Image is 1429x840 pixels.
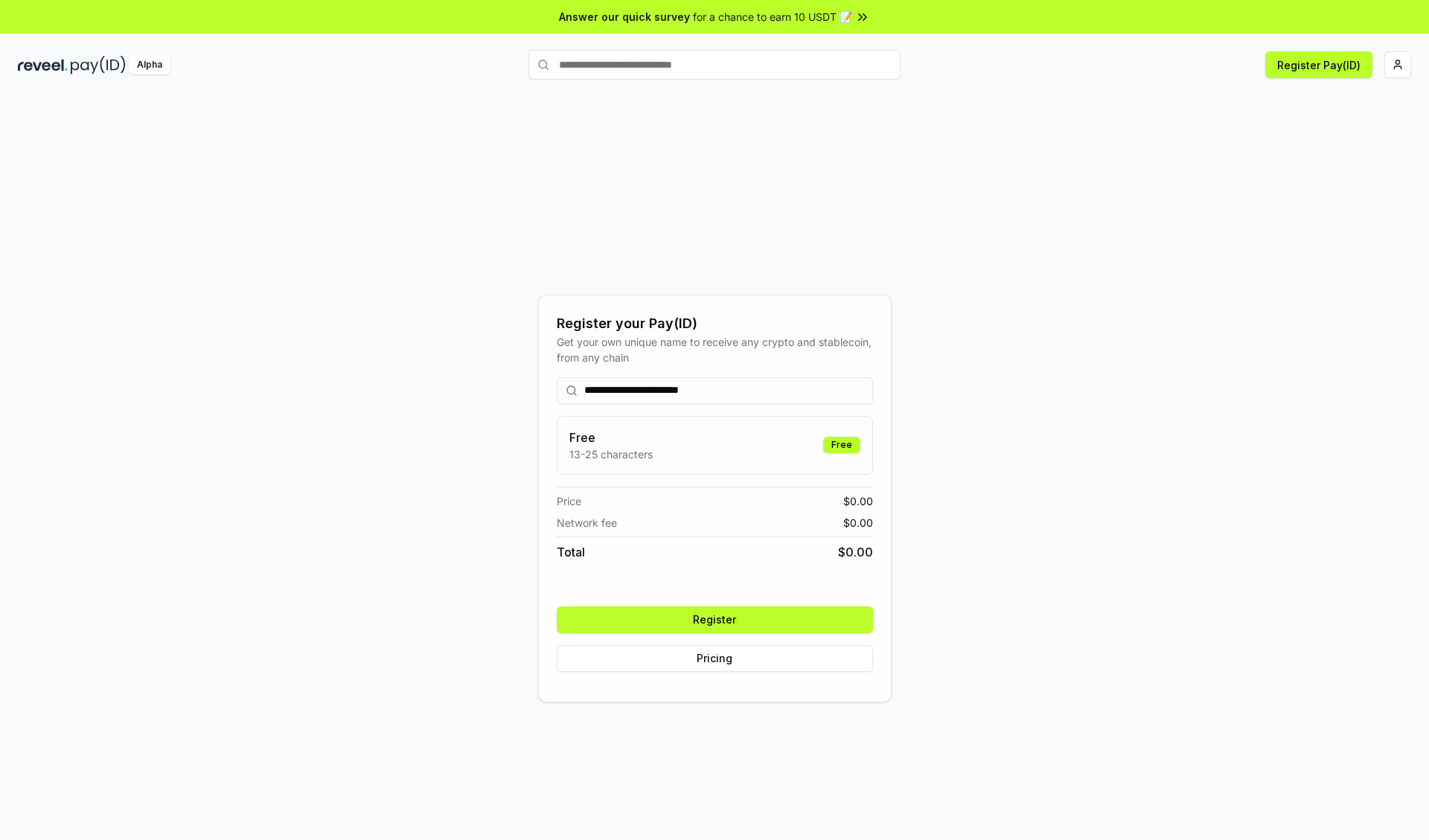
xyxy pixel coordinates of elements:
[693,9,852,25] span: for a chance to earn 10 USDT 📝
[557,543,585,561] span: Total
[843,493,873,509] span: $ 0.00
[569,429,653,446] h3: Free
[838,543,873,561] span: $ 0.00
[557,334,873,365] div: Get your own unique name to receive any crypto and stablecoin, from any chain
[843,515,873,530] span: $ 0.00
[557,493,581,509] span: Price
[557,515,617,530] span: Network fee
[18,56,68,74] img: reveel_dark
[557,313,873,334] div: Register your Pay(ID)
[569,446,653,462] p: 13-25 characters
[557,645,873,672] button: Pricing
[129,56,170,74] div: Alpha
[71,56,126,74] img: pay_id
[557,606,873,633] button: Register
[559,9,690,25] span: Answer our quick survey
[823,437,860,453] div: Free
[1265,51,1372,78] button: Register Pay(ID)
